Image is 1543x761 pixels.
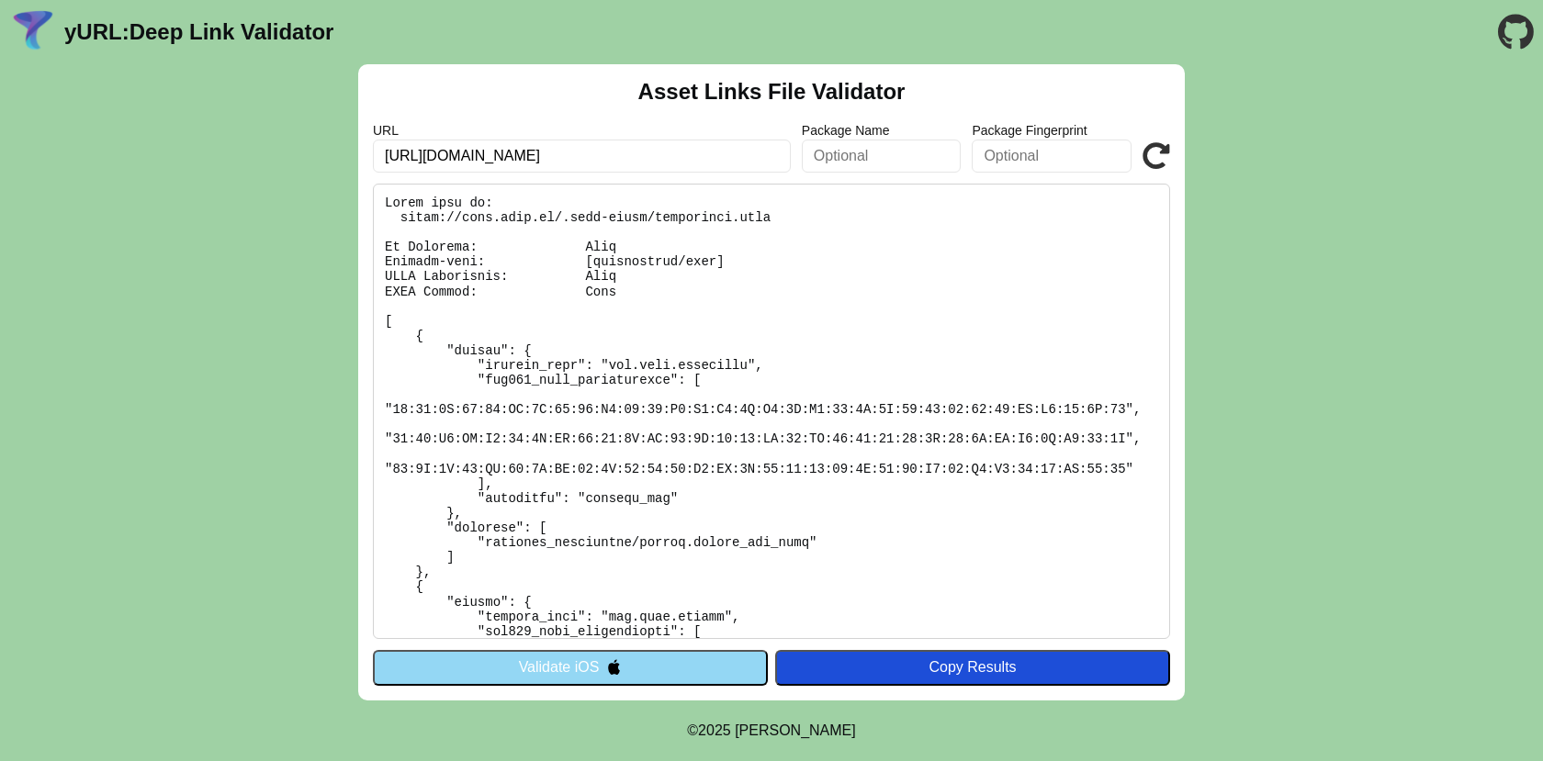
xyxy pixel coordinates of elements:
a: Michael Ibragimchayev's Personal Site [735,722,856,738]
h2: Asset Links File Validator [638,79,906,105]
span: 2025 [698,722,731,738]
img: appleIcon.svg [606,659,622,675]
label: URL [373,123,791,138]
div: Copy Results [784,659,1161,676]
input: Optional [802,140,962,173]
img: yURL Logo [9,8,57,56]
pre: Lorem ipsu do: sitam://cons.adip.el/.sedd-eiusm/temporinci.utla Et Dolorema: Aliq Enimadm-veni: [... [373,184,1170,639]
input: Required [373,140,791,173]
label: Package Name [802,123,962,138]
a: yURL:Deep Link Validator [64,19,333,45]
footer: © [687,700,855,761]
input: Optional [972,140,1132,173]
button: Validate iOS [373,650,768,685]
button: Copy Results [775,650,1170,685]
label: Package Fingerprint [972,123,1132,138]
